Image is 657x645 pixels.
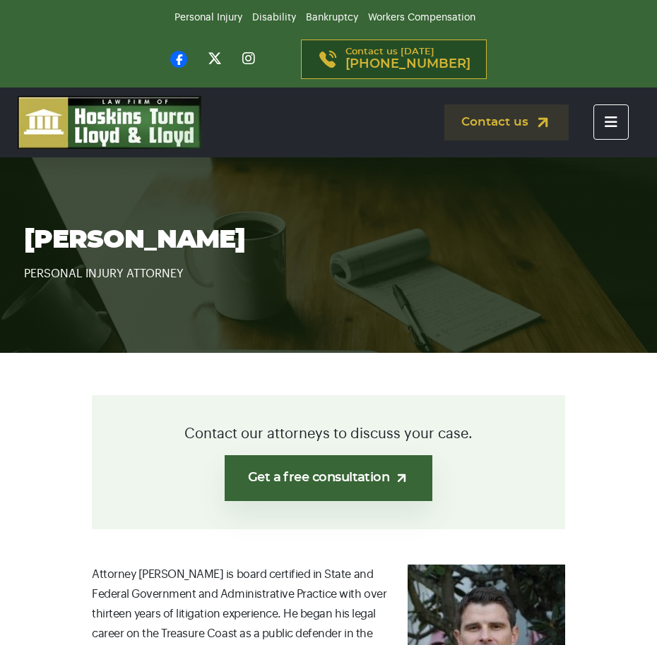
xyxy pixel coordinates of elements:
[306,13,358,23] a: Bankruptcy
[225,455,433,501] a: Get a free consultation
[301,40,487,79] a: Contact us [DATE][PHONE_NUMBER]
[18,96,201,149] img: logo
[444,104,569,140] a: Contact us
[252,13,296,23] a: Disability
[92,395,565,529] div: Contact our attorneys to discuss your case.
[24,225,632,255] h1: [PERSON_NAME]
[345,57,470,71] span: [PHONE_NUMBER]
[368,13,475,23] a: Workers Compensation
[345,47,470,71] p: Contact us [DATE]
[593,104,629,140] button: Toggle navigation
[24,268,184,279] span: PERSONAL INJURY ATTORNEY
[174,13,242,23] a: Personal Injury
[394,471,409,486] img: arrow-up-right-light.svg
